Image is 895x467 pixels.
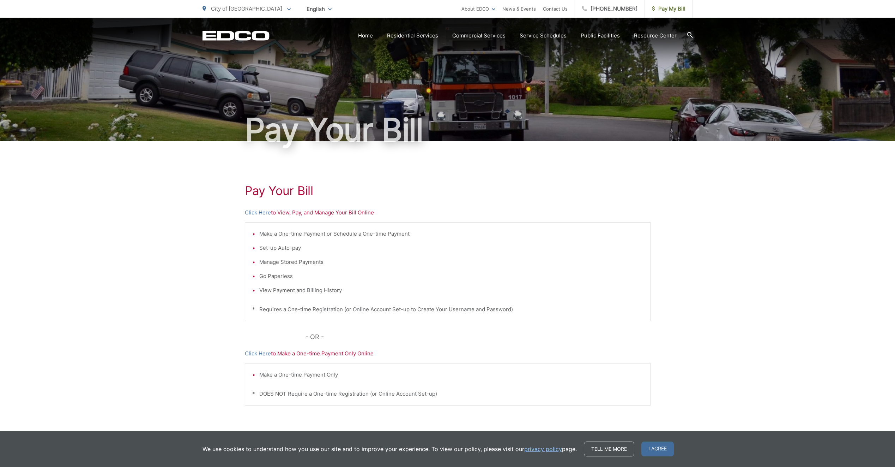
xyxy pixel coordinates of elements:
[259,272,643,280] li: Go Paperless
[520,31,567,40] a: Service Schedules
[259,230,643,238] li: Make a One-time Payment or Schedule a One-time Payment
[245,349,651,358] p: to Make a One-time Payment Only Online
[259,371,643,379] li: Make a One-time Payment Only
[452,31,506,40] a: Commercial Services
[245,184,651,198] h1: Pay Your Bill
[211,5,282,12] span: City of [GEOGRAPHIC_DATA]
[245,208,651,217] p: to View, Pay, and Manage Your Bill Online
[461,5,495,13] a: About EDCO
[306,332,651,342] p: - OR -
[502,5,536,13] a: News & Events
[652,5,685,13] span: Pay My Bill
[584,442,634,456] a: Tell me more
[259,244,643,252] li: Set-up Auto-pay
[581,31,620,40] a: Public Facilities
[358,31,373,40] a: Home
[202,445,577,453] p: We use cookies to understand how you use our site and to improve your experience. To view our pol...
[259,258,643,266] li: Manage Stored Payments
[524,445,562,453] a: privacy policy
[202,112,693,148] h1: Pay Your Bill
[202,31,270,41] a: EDCD logo. Return to the homepage.
[259,286,643,295] li: View Payment and Billing History
[252,305,643,314] p: * Requires a One-time Registration (or Online Account Set-up to Create Your Username and Password)
[245,208,271,217] a: Click Here
[245,349,271,358] a: Click Here
[252,390,643,398] p: * DOES NOT Require a One-time Registration (or Online Account Set-up)
[301,3,337,15] span: English
[634,31,677,40] a: Resource Center
[641,442,674,456] span: I agree
[387,31,438,40] a: Residential Services
[543,5,568,13] a: Contact Us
